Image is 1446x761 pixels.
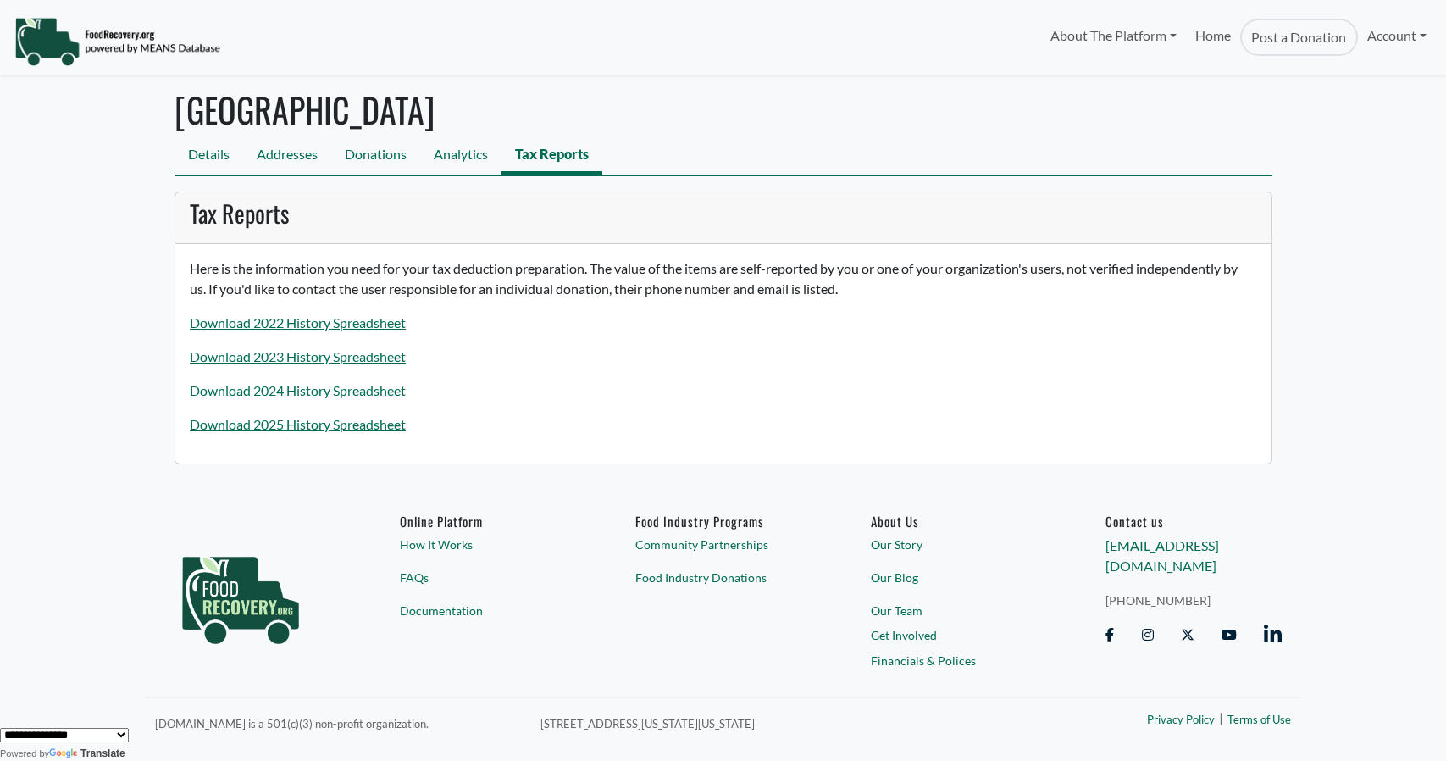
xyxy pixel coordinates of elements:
h6: Contact us [1105,514,1282,529]
a: Documentation [400,602,576,619]
p: Here is the information you need for your tax deduction preparation. The value of the items are s... [190,258,1256,299]
img: food_recovery_green_logo-76242d7a27de7ed26b67be613a865d9c9037ba317089b267e0515145e5e51427.png [164,514,317,675]
a: Privacy Policy [1147,713,1215,730]
a: Download 2024 History Spreadsheet [190,382,406,398]
a: Donations [331,137,420,175]
a: [EMAIL_ADDRESS][DOMAIN_NAME] [1105,538,1219,575]
a: Download 2023 History Spreadsheet [190,348,406,364]
a: [PHONE_NUMBER] [1105,592,1282,609]
a: How It Works [400,536,576,554]
a: Download 2022 History Spreadsheet [190,314,406,331]
h1: [GEOGRAPHIC_DATA] [175,89,1272,130]
a: Analytics [420,137,501,175]
a: FAQs [400,569,576,586]
h6: Food Industry Programs [635,514,812,529]
a: Food Industry Donations [635,569,812,586]
a: Our Team [871,602,1047,619]
a: Community Partnerships [635,536,812,554]
a: Addresses [243,137,331,175]
a: Translate [49,747,125,759]
a: Account [1358,19,1436,53]
a: Download 2025 History Spreadsheet [190,416,406,432]
a: Terms of Use [1227,713,1291,730]
a: Home [1186,19,1240,56]
a: About The Platform [1040,19,1185,53]
h6: Online Platform [400,514,576,529]
a: Post a Donation [1240,19,1357,56]
img: NavigationLogo_FoodRecovery-91c16205cd0af1ed486a0f1a7774a6544ea792ac00100771e7dd3ec7c0e58e41.png [14,16,220,67]
a: Details [175,137,243,175]
a: Our Story [871,536,1047,554]
a: Tax Reports [501,137,602,175]
span: | [1219,708,1223,729]
a: Get Involved [871,627,1047,645]
h3: Tax Reports [190,199,1256,228]
p: [STREET_ADDRESS][US_STATE][US_STATE] [540,713,1002,733]
a: Financials & Polices [871,652,1047,669]
a: About Us [871,514,1047,529]
img: Google Translate [49,748,80,760]
p: [DOMAIN_NAME] is a 501(c)(3) non-profit organization. [155,713,520,733]
a: Our Blog [871,569,1047,586]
